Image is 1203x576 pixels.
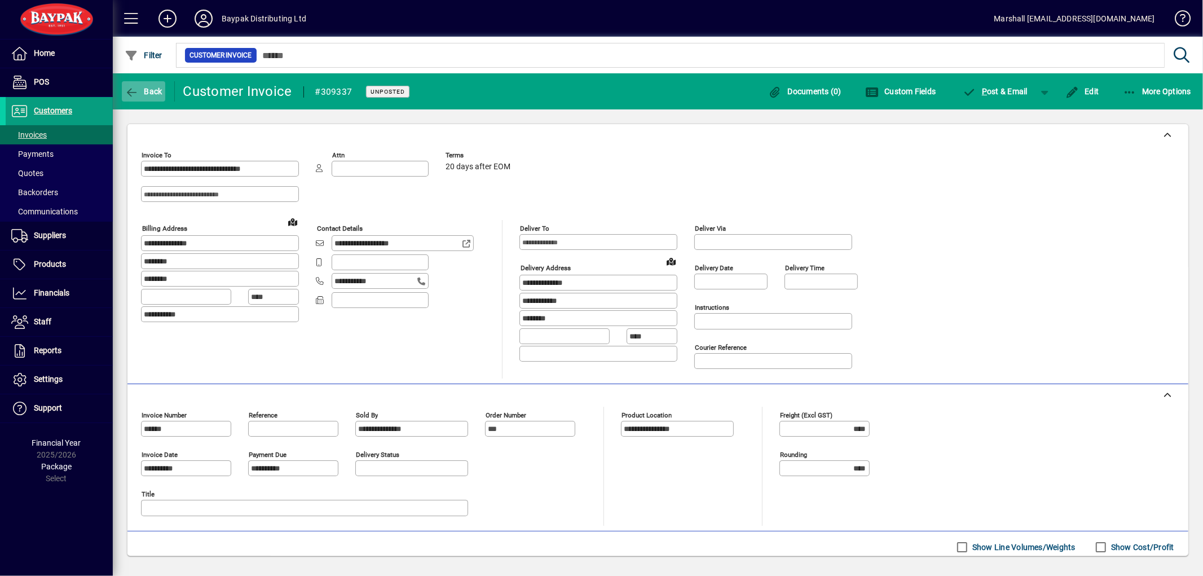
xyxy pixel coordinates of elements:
a: Settings [6,366,113,394]
a: View on map [284,213,302,231]
button: Back [122,81,165,102]
mat-label: Payment due [249,451,287,459]
div: #309337 [315,83,352,101]
mat-label: Reference [249,411,277,419]
span: Terms [446,152,513,159]
span: Customers [34,106,72,115]
span: Home [34,49,55,58]
mat-label: Sold by [356,411,378,419]
span: Support [34,403,62,412]
mat-label: Title [142,490,155,498]
mat-label: Invoice number [142,411,187,419]
span: P [982,87,987,96]
span: Settings [34,375,63,384]
span: Products [34,260,66,269]
mat-label: Deliver To [520,225,549,232]
div: Customer Invoice [183,82,292,100]
span: ost & Email [963,87,1028,96]
a: Support [6,394,113,423]
mat-label: Delivery time [785,264,825,272]
button: More Options [1120,81,1195,102]
a: POS [6,68,113,96]
span: Package [41,462,72,471]
span: Reports [34,346,61,355]
span: Payments [11,150,54,159]
a: Home [6,39,113,68]
button: Profile [186,8,222,29]
div: Baypak Distributing Ltd [222,10,306,28]
a: Suppliers [6,222,113,250]
a: Payments [6,144,113,164]
a: View on map [662,252,680,270]
span: Invoices [11,130,47,139]
a: Quotes [6,164,113,183]
span: 20 days after EOM [446,162,510,172]
span: Edit [1065,87,1099,96]
button: Add [149,8,186,29]
mat-label: Delivery date [695,264,733,272]
button: Custom Fields [862,81,939,102]
a: Reports [6,337,113,365]
mat-label: Deliver via [695,225,726,232]
mat-label: Instructions [695,304,729,311]
span: Customer Invoice [190,50,252,61]
mat-label: Attn [332,151,345,159]
mat-label: Product location [622,411,672,419]
mat-label: Invoice To [142,151,171,159]
button: Filter [122,45,165,65]
a: Financials [6,279,113,307]
span: Financials [34,288,69,297]
mat-label: Delivery status [356,451,399,459]
span: Financial Year [32,438,81,447]
span: More Options [1123,87,1192,96]
a: Invoices [6,125,113,144]
a: Communications [6,202,113,221]
button: Documents (0) [765,81,844,102]
a: Products [6,250,113,279]
span: Filter [125,51,162,60]
span: Communications [11,207,78,216]
mat-label: Order number [486,411,526,419]
span: Documents (0) [768,87,841,96]
button: Edit [1063,81,1102,102]
mat-label: Rounding [780,451,807,459]
span: Custom Fields [865,87,936,96]
button: Post & Email [957,81,1034,102]
span: Staff [34,317,51,326]
span: Unposted [371,88,405,95]
label: Show Cost/Profit [1109,542,1174,553]
app-page-header-button: Back [113,81,175,102]
mat-label: Freight (excl GST) [780,411,832,419]
mat-label: Invoice date [142,451,178,459]
div: Marshall [EMAIL_ADDRESS][DOMAIN_NAME] [994,10,1155,28]
label: Show Line Volumes/Weights [970,542,1076,553]
span: POS [34,77,49,86]
span: Back [125,87,162,96]
span: Suppliers [34,231,66,240]
a: Staff [6,308,113,336]
a: Backorders [6,183,113,202]
mat-label: Courier Reference [695,344,747,351]
span: Quotes [11,169,43,178]
a: Knowledge Base [1166,2,1189,39]
span: Backorders [11,188,58,197]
